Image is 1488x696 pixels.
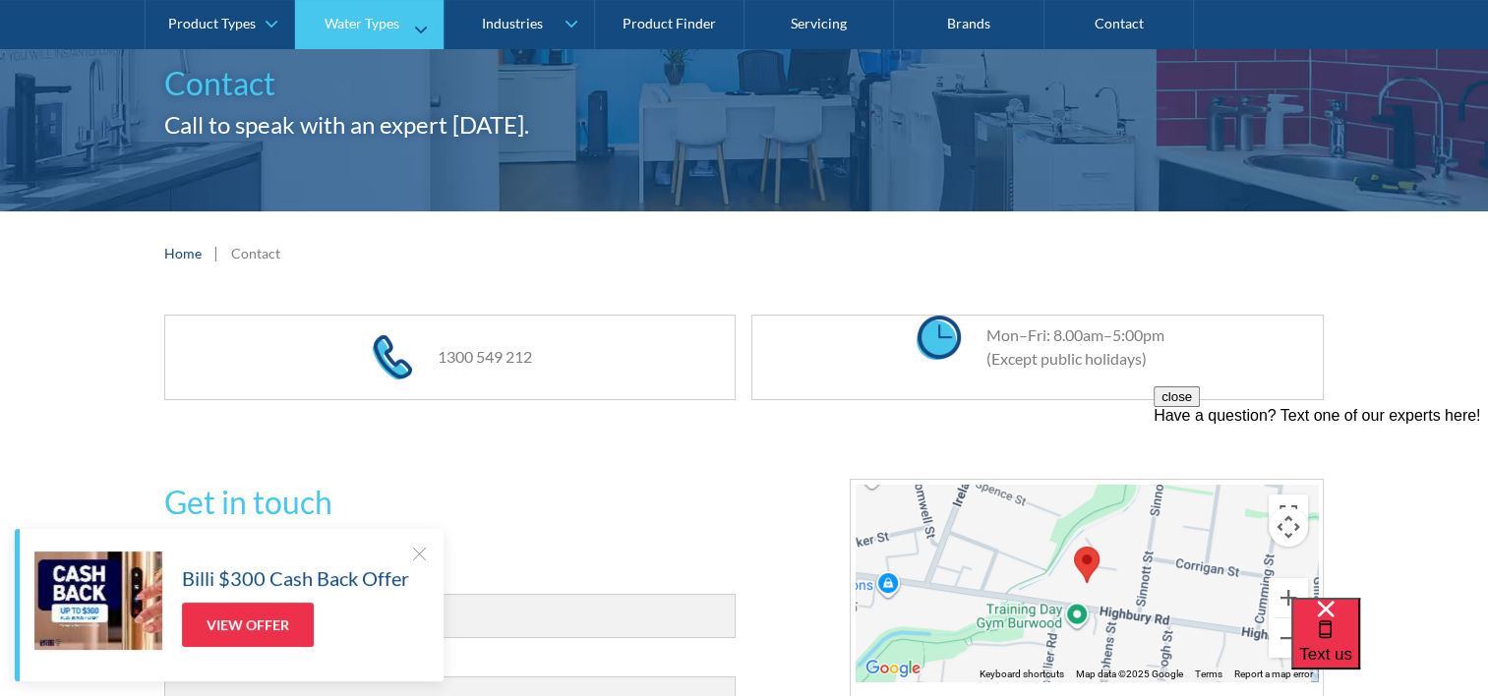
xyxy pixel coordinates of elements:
a: View Offer [182,603,314,647]
button: Keyboard shortcuts [979,667,1063,681]
img: clock icon [917,316,961,360]
div: Contact [231,243,280,263]
div: Product Types [168,16,256,32]
div: Map pin [1074,547,1100,583]
label: Name [164,565,737,589]
h5: Billi $300 Cash Back Offer [182,563,409,593]
a: Terms (opens in new tab) [1194,668,1221,679]
a: 1300 549 212 [437,347,531,366]
button: Zoom out [1269,618,1308,658]
img: Billi $300 Cash Back Offer [34,551,162,650]
img: phone icon [373,335,412,379]
h1: Contact [164,60,1325,107]
img: Google [861,656,925,681]
h2: Get in touch [164,479,737,526]
label: Company (optional) [164,648,737,671]
div: | [211,241,221,264]
div: Water Types [325,16,399,32]
h2: Call to speak with an expert [DATE]. [164,107,1325,143]
a: Home [164,243,202,263]
a: Report a map error [1233,668,1312,679]
span: Map data ©2025 Google [1075,668,1182,679]
div: Industries [481,16,542,32]
a: Open this area in Google Maps (opens a new window) [861,656,925,681]
iframe: podium webchat widget bubble [1291,598,1488,696]
div: Mon–Fri: 8.00am–5:00pm (Except public holidays) [966,323,1163,371]
iframe: podium webchat widget prompt [1154,386,1488,622]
